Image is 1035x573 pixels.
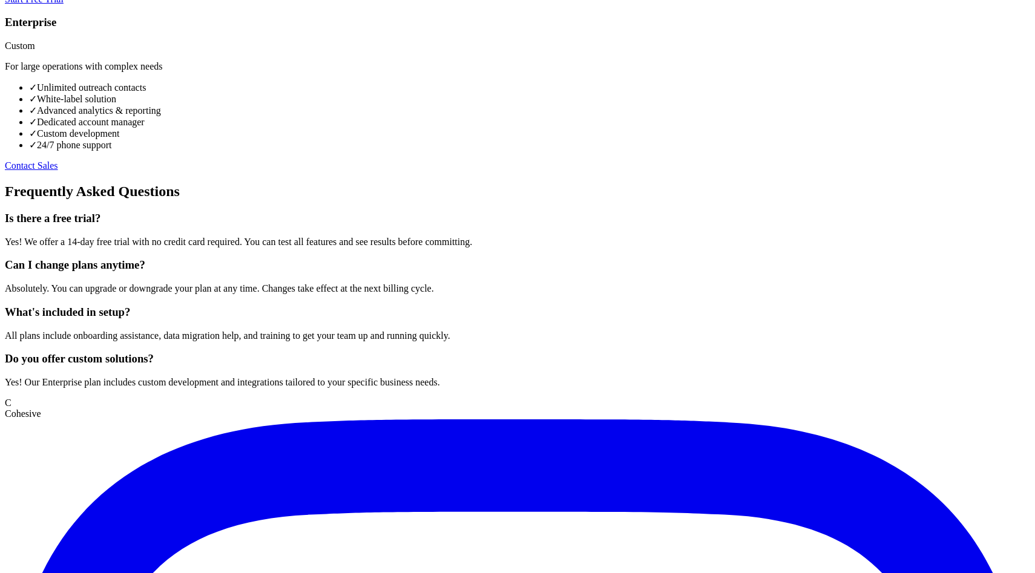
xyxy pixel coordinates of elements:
li: White-label solution [29,93,1030,105]
li: 24/7 phone support [29,139,1030,151]
span: ✓ [29,117,37,127]
li: Unlimited outreach contacts [29,82,1030,93]
li: Custom development [29,128,1030,139]
span: ✓ [29,82,37,93]
span: ✓ [29,128,37,139]
h3: Can I change plans anytime? [5,258,1030,272]
span: ✓ [29,140,37,150]
li: Dedicated account manager [29,116,1030,128]
span: Custom [5,41,35,51]
span: ✓ [29,105,37,116]
p: Yes! Our Enterprise plan includes custom development and integrations tailored to your specific b... [5,377,1030,388]
span: Cohesive [5,408,41,419]
span: ✓ [29,94,37,104]
h3: What's included in setup? [5,306,1030,319]
p: Yes! We offer a 14-day free trial with no credit card required. You can test all features and see... [5,237,1030,247]
p: For large operations with complex needs [5,61,1030,72]
p: All plans include onboarding assistance, data migration help, and training to get your team up an... [5,330,1030,341]
span: C [5,398,11,408]
h3: Is there a free trial? [5,212,1030,225]
li: Advanced analytics & reporting [29,105,1030,116]
p: Absolutely. You can upgrade or downgrade your plan at any time. Changes take effect at the next b... [5,283,1030,294]
h3: Enterprise [5,16,1030,29]
h2: Frequently Asked Questions [5,183,1030,200]
a: Contact Sales [5,160,58,171]
h3: Do you offer custom solutions? [5,352,1030,365]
